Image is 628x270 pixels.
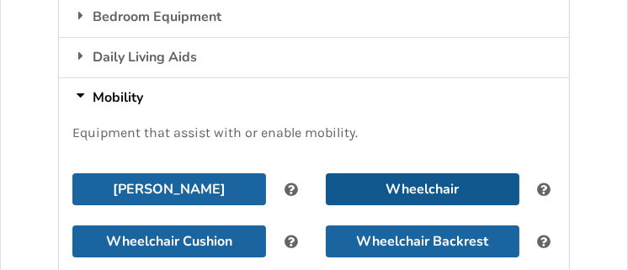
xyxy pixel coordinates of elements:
[59,77,568,118] div: Mobility
[72,124,358,140] span: Equipment that assist with or enable mobility.
[326,173,519,205] button: Wheelchair
[326,225,519,257] button: Wheelchair Backrest
[72,173,266,205] button: [PERSON_NAME]
[72,225,266,257] button: Wheelchair Cushion
[59,37,568,77] div: Daily Living Aids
